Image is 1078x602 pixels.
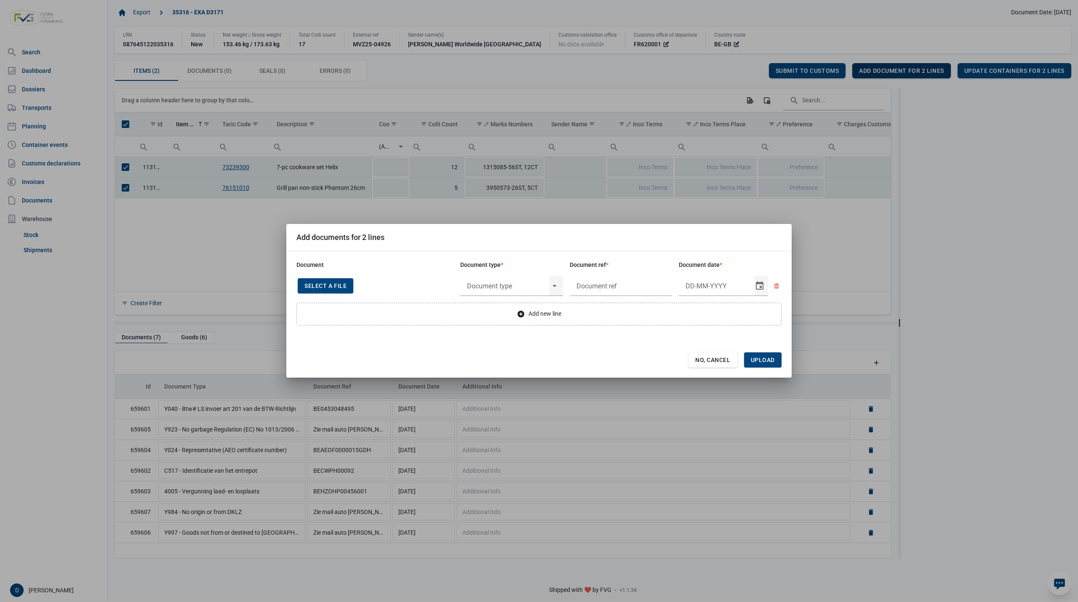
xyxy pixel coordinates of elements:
input: Document ref [570,276,672,296]
span: Upload [751,357,775,363]
div: Select [550,276,560,296]
input: Document date [679,276,755,296]
input: Document type [460,276,550,296]
div: Document [296,261,454,269]
div: Select a file [298,278,353,293]
span: No, Cancel [695,357,731,363]
div: Upload [744,352,782,368]
div: Select [755,276,765,296]
span: Select a file [304,282,347,289]
div: No, Cancel [688,352,737,368]
div: Add new line [296,303,782,325]
div: Document date [679,261,782,269]
div: Document ref [570,261,672,269]
div: Document type [460,261,563,269]
div: Add documents for 2 lines [296,232,384,242]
